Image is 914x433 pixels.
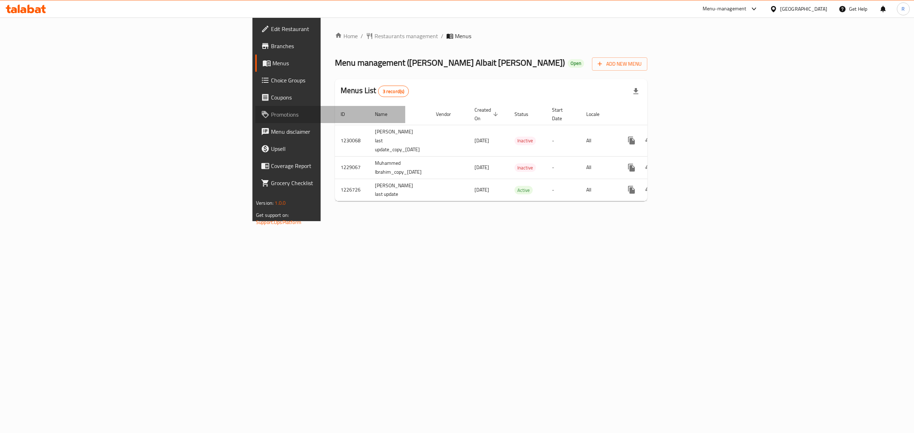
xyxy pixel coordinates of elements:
span: Menus [455,32,471,40]
button: more [623,159,640,176]
span: Created On [474,106,500,123]
span: Edit Restaurant [271,25,400,33]
span: 1.0.0 [275,198,286,208]
a: Menu disclaimer [255,123,405,140]
td: - [546,125,581,156]
span: Coupons [271,93,400,102]
button: Change Status [640,132,657,149]
div: Open [568,59,584,68]
th: Actions [617,103,697,125]
button: Add New Menu [592,57,647,71]
div: Menu-management [703,5,747,13]
td: - [546,156,581,179]
li: / [441,32,443,40]
span: Restaurants management [375,32,438,40]
span: Status [514,110,538,118]
span: Get support on: [256,210,289,220]
span: ID [341,110,354,118]
td: - [546,179,581,201]
span: Start Date [552,106,572,123]
span: Locale [586,110,609,118]
span: Vendor [436,110,460,118]
span: Menu disclaimer [271,127,400,136]
span: [DATE] [474,136,489,145]
span: Choice Groups [271,76,400,85]
h2: Menus List [341,85,409,97]
td: All [581,125,617,156]
td: All [581,156,617,179]
div: [GEOGRAPHIC_DATA] [780,5,827,13]
nav: breadcrumb [335,32,647,40]
span: Upsell [271,144,400,153]
button: Change Status [640,181,657,198]
button: more [623,181,640,198]
span: Active [514,186,533,194]
span: [DATE] [474,185,489,194]
a: Edit Restaurant [255,20,405,37]
button: more [623,132,640,149]
span: Promotions [271,110,400,119]
span: Name [375,110,397,118]
span: Add New Menu [598,60,642,68]
a: Upsell [255,140,405,157]
div: Total records count [378,86,409,97]
span: Open [568,60,584,66]
span: Branches [271,42,400,50]
span: 3 record(s) [378,88,409,95]
span: R [902,5,905,13]
div: Export file [627,83,644,100]
td: All [581,179,617,201]
span: Menu management ( [PERSON_NAME] Albait [PERSON_NAME] ) [335,55,565,71]
span: Grocery Checklist [271,179,400,187]
a: Grocery Checklist [255,174,405,192]
span: Coverage Report [271,162,400,170]
span: Inactive [514,137,536,145]
table: enhanced table [335,103,697,202]
span: [DATE] [474,163,489,172]
span: Inactive [514,164,536,172]
a: Promotions [255,106,405,123]
span: Menus [272,59,400,67]
a: Support.OpsPlatform [256,218,301,227]
a: Branches [255,37,405,55]
button: Change Status [640,159,657,176]
a: Coverage Report [255,157,405,174]
a: Menus [255,55,405,72]
a: Choice Groups [255,72,405,89]
a: Coupons [255,89,405,106]
span: Version: [256,198,273,208]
